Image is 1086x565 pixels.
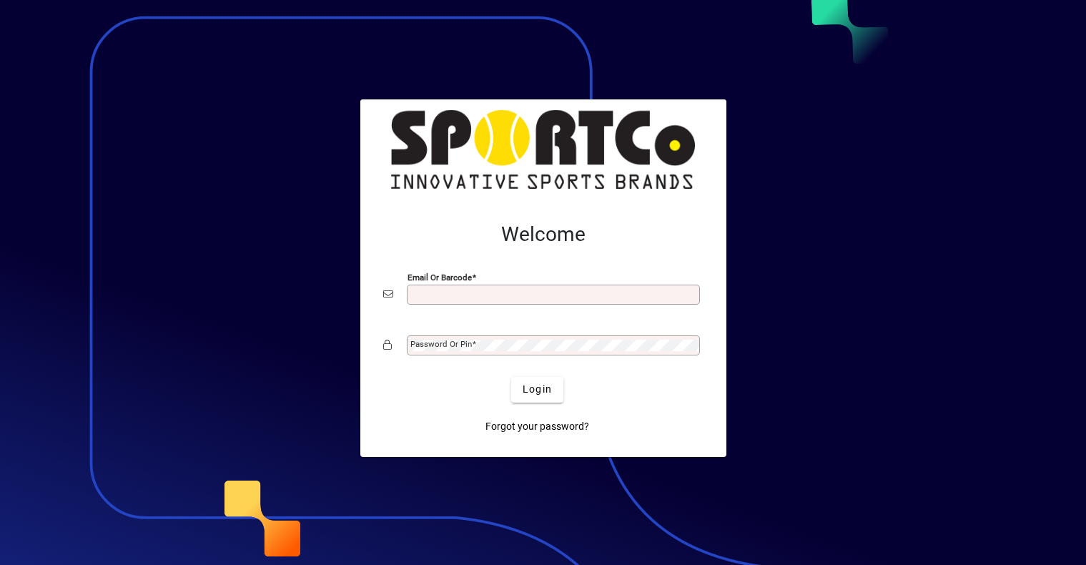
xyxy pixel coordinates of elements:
mat-label: Email or Barcode [408,272,472,282]
button: Login [511,377,563,403]
span: Login [523,382,552,397]
h2: Welcome [383,222,704,247]
mat-label: Password or Pin [410,339,472,349]
span: Forgot your password? [485,419,589,434]
a: Forgot your password? [480,414,595,440]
